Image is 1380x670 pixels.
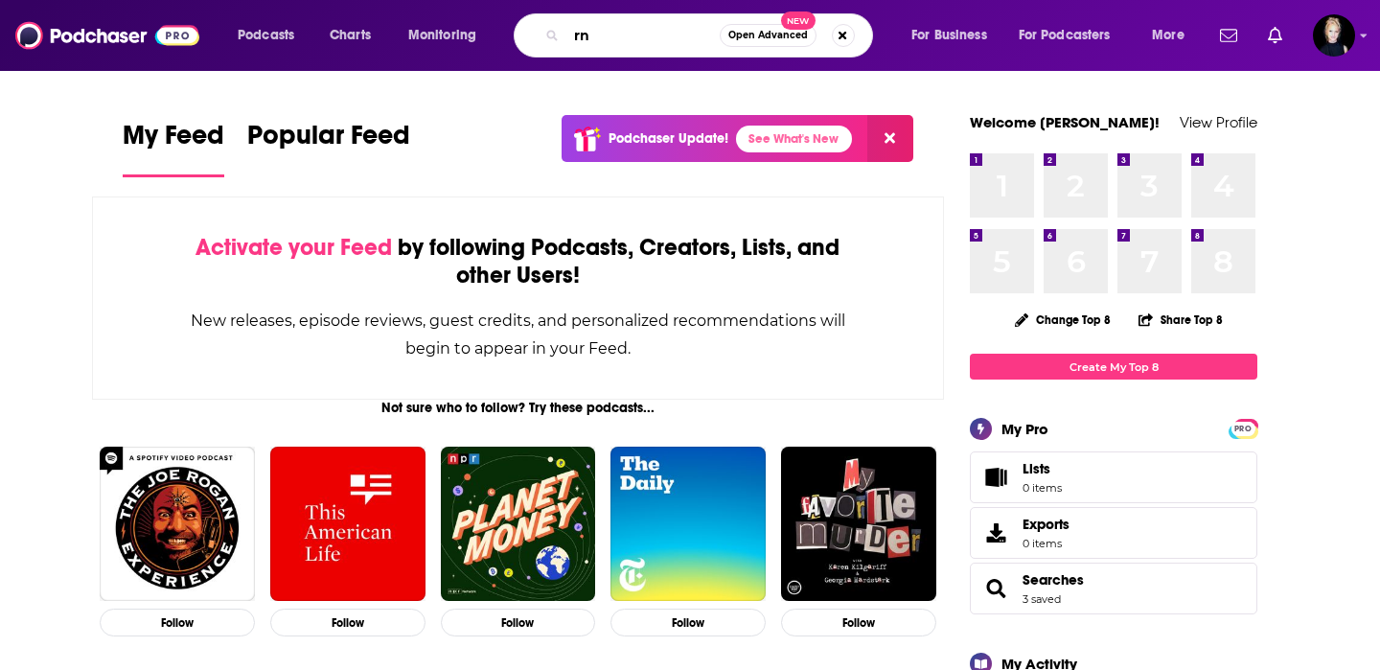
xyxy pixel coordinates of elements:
[441,609,596,636] button: Follow
[1023,571,1084,589] a: Searches
[1231,421,1254,435] a: PRO
[123,119,224,177] a: My Feed
[898,20,1011,51] button: open menu
[247,119,410,163] span: Popular Feed
[330,22,371,49] span: Charts
[1023,592,1061,606] a: 3 saved
[123,119,224,163] span: My Feed
[977,575,1015,602] a: Searches
[1023,460,1062,477] span: Lists
[728,31,808,40] span: Open Advanced
[977,520,1015,546] span: Exports
[1313,14,1355,57] button: Show profile menu
[781,609,936,636] button: Follow
[781,12,816,30] span: New
[1023,481,1062,495] span: 0 items
[238,22,294,49] span: Podcasts
[1138,301,1224,338] button: Share Top 8
[1023,516,1069,533] span: Exports
[532,13,891,58] div: Search podcasts, credits, & more...
[189,307,847,362] div: New releases, episode reviews, guest credits, and personalized recommendations will begin to appe...
[566,20,720,51] input: Search podcasts, credits, & more...
[610,609,766,636] button: Follow
[1001,420,1048,438] div: My Pro
[1180,113,1257,131] a: View Profile
[1260,19,1290,52] a: Show notifications dropdown
[610,447,766,602] img: The Daily
[1212,19,1245,52] a: Show notifications dropdown
[395,20,501,51] button: open menu
[92,400,944,416] div: Not sure who to follow? Try these podcasts...
[247,119,410,177] a: Popular Feed
[408,22,476,49] span: Monitoring
[1313,14,1355,57] img: User Profile
[189,234,847,289] div: by following Podcasts, Creators, Lists, and other Users!
[977,464,1015,491] span: Lists
[970,563,1257,614] span: Searches
[781,447,936,602] img: My Favorite Murder with Karen Kilgariff and Georgia Hardstark
[911,22,987,49] span: For Business
[100,447,255,602] img: The Joe Rogan Experience
[720,24,816,47] button: Open AdvancedNew
[15,17,199,54] img: Podchaser - Follow, Share and Rate Podcasts
[1138,20,1208,51] button: open menu
[1006,20,1138,51] button: open menu
[100,609,255,636] button: Follow
[224,20,319,51] button: open menu
[970,451,1257,503] a: Lists
[970,354,1257,380] a: Create My Top 8
[1313,14,1355,57] span: Logged in as Passell
[1023,460,1050,477] span: Lists
[270,447,425,602] img: This American Life
[609,130,728,147] p: Podchaser Update!
[1003,308,1122,332] button: Change Top 8
[441,447,596,602] img: Planet Money
[1152,22,1184,49] span: More
[736,126,852,152] a: See What's New
[1023,537,1069,550] span: 0 items
[970,113,1160,131] a: Welcome [PERSON_NAME]!
[270,609,425,636] button: Follow
[970,507,1257,559] a: Exports
[1019,22,1111,49] span: For Podcasters
[317,20,382,51] a: Charts
[1231,422,1254,436] span: PRO
[195,233,392,262] span: Activate your Feed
